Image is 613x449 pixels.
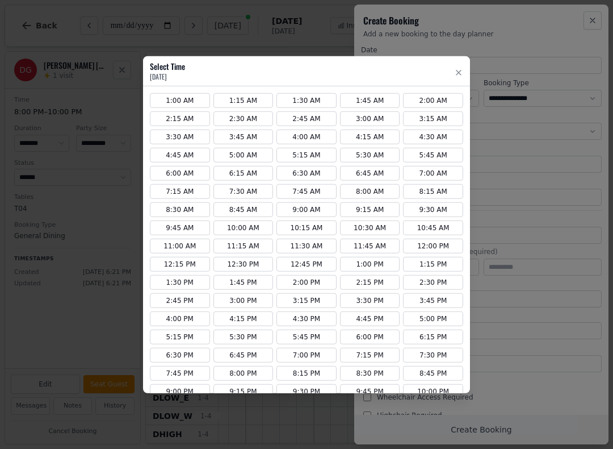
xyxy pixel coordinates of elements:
[340,202,400,217] button: 9:15 AM
[150,93,210,108] button: 1:00 AM
[403,275,463,290] button: 2:30 PM
[213,130,274,144] button: 3:45 AM
[340,148,400,163] button: 5:30 AM
[276,257,337,272] button: 12:45 PM
[403,311,463,326] button: 5:00 PM
[150,221,210,235] button: 9:45 AM
[150,348,210,363] button: 6:30 PM
[403,184,463,199] button: 8:15 AM
[276,348,337,363] button: 7:00 PM
[150,330,210,344] button: 5:15 PM
[150,130,210,144] button: 3:30 AM
[340,130,400,144] button: 4:15 AM
[213,148,274,163] button: 5:00 AM
[150,239,210,253] button: 11:00 AM
[276,202,337,217] button: 9:00 AM
[340,330,400,344] button: 6:00 PM
[150,166,210,181] button: 6:00 AM
[340,366,400,381] button: 8:30 PM
[213,221,274,235] button: 10:00 AM
[276,239,337,253] button: 11:30 AM
[150,384,210,399] button: 9:00 PM
[213,93,274,108] button: 1:15 AM
[276,311,337,326] button: 4:30 PM
[213,330,274,344] button: 5:30 PM
[276,148,337,163] button: 5:15 AM
[403,257,463,272] button: 1:15 PM
[276,330,337,344] button: 5:45 PM
[340,257,400,272] button: 1:00 PM
[150,61,185,72] h3: Select Time
[150,311,210,326] button: 4:00 PM
[403,384,463,399] button: 10:00 PM
[403,93,463,108] button: 2:00 AM
[340,293,400,308] button: 3:30 PM
[276,293,337,308] button: 3:15 PM
[403,202,463,217] button: 9:30 AM
[150,275,210,290] button: 1:30 PM
[403,366,463,381] button: 8:45 PM
[150,202,210,217] button: 8:30 AM
[403,166,463,181] button: 7:00 AM
[276,130,337,144] button: 4:00 AM
[213,111,274,126] button: 2:30 AM
[213,293,274,308] button: 3:00 PM
[340,311,400,326] button: 4:45 PM
[276,221,337,235] button: 10:15 AM
[213,366,274,381] button: 8:00 PM
[213,184,274,199] button: 7:30 AM
[213,348,274,363] button: 6:45 PM
[150,111,210,126] button: 2:15 AM
[213,239,274,253] button: 11:15 AM
[213,311,274,326] button: 4:15 PM
[340,275,400,290] button: 2:15 PM
[150,72,185,81] p: [DATE]
[213,275,274,290] button: 1:45 PM
[276,184,337,199] button: 7:45 AM
[403,111,463,126] button: 3:15 AM
[403,130,463,144] button: 4:30 AM
[340,166,400,181] button: 6:45 AM
[150,293,210,308] button: 2:45 PM
[276,166,337,181] button: 6:30 AM
[340,348,400,363] button: 7:15 PM
[340,111,400,126] button: 3:00 AM
[340,184,400,199] button: 8:00 AM
[150,184,210,199] button: 7:15 AM
[403,239,463,253] button: 12:00 PM
[213,384,274,399] button: 9:15 PM
[150,257,210,272] button: 12:15 PM
[403,330,463,344] button: 6:15 PM
[403,221,463,235] button: 10:45 AM
[403,348,463,363] button: 7:30 PM
[340,93,400,108] button: 1:45 AM
[340,384,400,399] button: 9:45 PM
[276,366,337,381] button: 8:15 PM
[213,166,274,181] button: 6:15 AM
[150,148,210,163] button: 4:45 AM
[150,366,210,381] button: 7:45 PM
[276,93,337,108] button: 1:30 AM
[403,148,463,163] button: 5:45 AM
[213,202,274,217] button: 8:45 AM
[213,257,274,272] button: 12:30 PM
[276,111,337,126] button: 2:45 AM
[276,384,337,399] button: 9:30 PM
[403,293,463,308] button: 3:45 PM
[340,239,400,253] button: 11:45 AM
[340,221,400,235] button: 10:30 AM
[276,275,337,290] button: 2:00 PM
